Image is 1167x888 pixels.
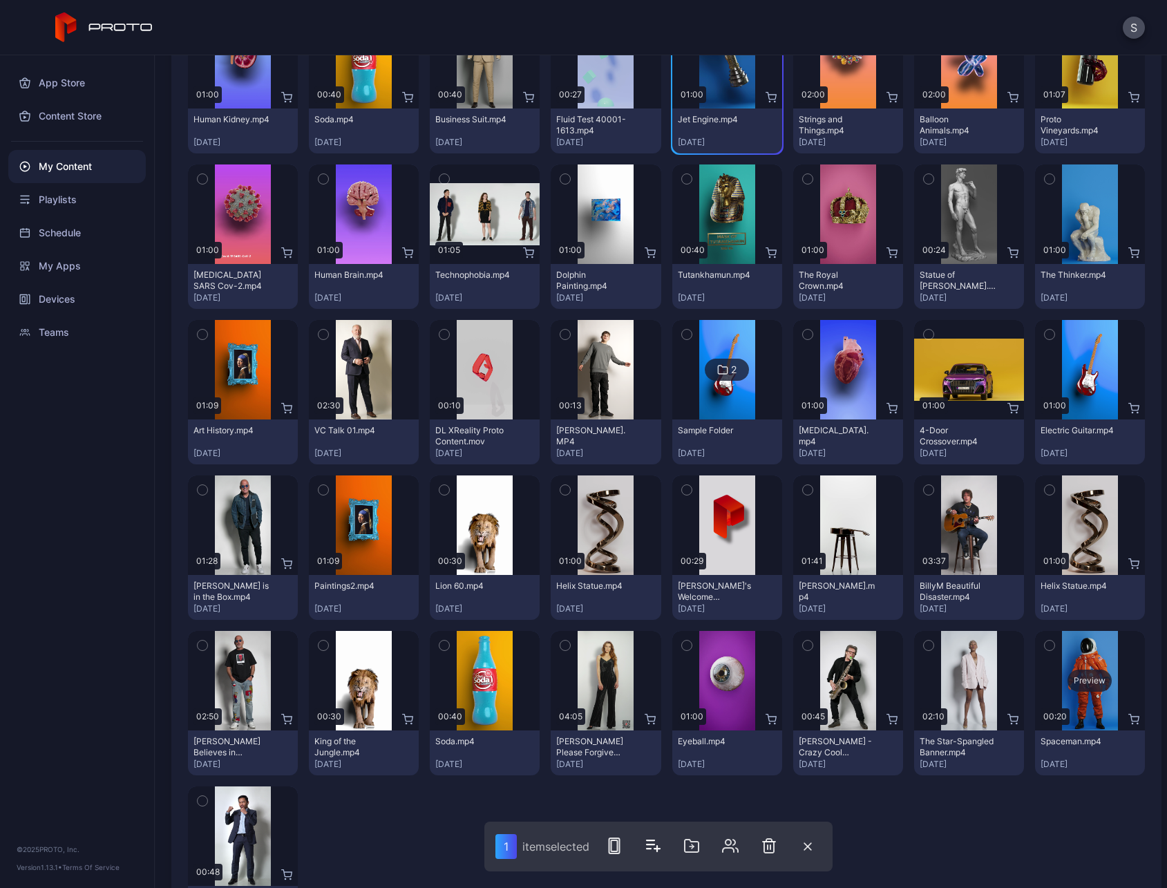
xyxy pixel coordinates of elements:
[556,114,632,136] div: Fluid Test 40001-1613.mp4
[731,363,737,376] div: 2
[314,137,413,148] div: [DATE]
[435,137,534,148] div: [DATE]
[551,575,661,620] button: Helix Statue.mp4[DATE]
[1035,108,1145,153] button: Proto Vineyards.mp4[DATE]
[799,292,898,303] div: [DATE]
[430,108,540,153] button: Business Suit.mp4[DATE]
[1041,270,1117,281] div: The Thinker.mp4
[495,834,517,859] div: 1
[678,292,777,303] div: [DATE]
[435,736,511,747] div: Soda.mp4
[556,580,632,592] div: Helix Statue.mp4
[8,249,146,283] a: My Apps
[551,108,661,153] button: Fluid Test 40001-1613.mp4[DATE]
[1035,575,1145,620] button: Helix Statue.mp4[DATE]
[556,603,655,614] div: [DATE]
[920,137,1018,148] div: [DATE]
[672,108,782,153] button: Jet Engine.mp4[DATE]
[193,425,269,436] div: Art History.mp4
[672,264,782,309] button: Tutankhamun.mp4[DATE]
[193,270,269,292] div: Covid-19 SARS Cov-2.mp4
[1041,448,1139,459] div: [DATE]
[914,108,1024,153] button: Balloon Animals.mp4[DATE]
[678,736,754,747] div: Eyeball.mp4
[678,270,754,281] div: Tutankhamun.mp4
[1041,603,1139,614] div: [DATE]
[793,264,903,309] button: The Royal Crown.mp4[DATE]
[678,759,777,770] div: [DATE]
[188,108,298,153] button: Human Kidney.mp4[DATE]
[435,448,534,459] div: [DATE]
[1035,730,1145,775] button: Spaceman.mp4[DATE]
[920,425,996,447] div: 4-Door Crossover.mp4
[1041,580,1117,592] div: Helix Statue.mp4
[435,603,534,614] div: [DATE]
[1041,292,1139,303] div: [DATE]
[309,419,419,464] button: VC Talk 01.mp4[DATE]
[1068,670,1112,692] div: Preview
[314,292,413,303] div: [DATE]
[8,150,146,183] div: My Content
[551,419,661,464] button: [PERSON_NAME].MP4[DATE]
[799,603,898,614] div: [DATE]
[17,863,62,871] span: Version 1.13.1 •
[17,844,137,855] div: © 2025 PROTO, Inc.
[8,316,146,349] div: Teams
[799,270,875,292] div: The Royal Crown.mp4
[672,419,782,464] button: Sample Folder[DATE]
[1035,419,1145,464] button: Electric Guitar.mp4[DATE]
[556,425,632,447] div: Finn.MP4
[920,603,1018,614] div: [DATE]
[435,759,534,770] div: [DATE]
[920,759,1018,770] div: [DATE]
[430,264,540,309] button: Technophobia.mp4[DATE]
[799,425,875,447] div: Human Heart.mp4
[430,419,540,464] button: DL XReality Proto Content.mov[DATE]
[799,759,898,770] div: [DATE]
[920,448,1018,459] div: [DATE]
[556,736,632,758] div: Adeline Mocke's Please Forgive Me.mp4
[799,448,898,459] div: [DATE]
[678,603,777,614] div: [DATE]
[920,580,996,603] div: BillyM Beautiful Disaster.mp4
[314,736,390,758] div: King of the Jungle.mp4
[556,137,655,148] div: [DATE]
[920,736,996,758] div: The Star-Spangled Banner.mp4
[8,100,146,133] div: Content Store
[314,425,390,436] div: VC Talk 01.mp4
[799,114,875,136] div: Strings and Things.mp4
[799,137,898,148] div: [DATE]
[793,419,903,464] button: [MEDICAL_DATA].mp4[DATE]
[430,575,540,620] button: Lion 60.mp4[DATE]
[309,730,419,775] button: King of the Jungle.mp4[DATE]
[314,114,390,125] div: Soda.mp4
[309,108,419,153] button: Soda.mp4[DATE]
[556,448,655,459] div: [DATE]
[920,292,1018,303] div: [DATE]
[193,603,292,614] div: [DATE]
[914,264,1024,309] button: Statue of [PERSON_NAME].mp4[DATE]
[435,425,511,447] div: DL XReality Proto Content.mov
[188,730,298,775] button: [PERSON_NAME] Believes in Proto.mp4[DATE]
[678,114,754,125] div: Jet Engine.mp4
[678,580,754,603] div: David's Welcome Video.mp4
[314,448,413,459] div: [DATE]
[793,575,903,620] button: [PERSON_NAME].mp4[DATE]
[522,840,589,853] div: item selected
[556,759,655,770] div: [DATE]
[435,270,511,281] div: Technophobia.mp4
[551,730,661,775] button: [PERSON_NAME] Please Forgive Me.mp4[DATE]
[193,580,269,603] div: Howie Mandel is in the Box.mp4
[793,108,903,153] button: Strings and Things.mp4[DATE]
[8,183,146,216] div: Playlists
[8,216,146,249] div: Schedule
[672,730,782,775] button: Eyeball.mp4[DATE]
[678,425,754,436] div: Sample Folder
[1041,759,1139,770] div: [DATE]
[309,264,419,309] button: Human Brain.mp4[DATE]
[914,575,1024,620] button: BillyM Beautiful Disaster.mp4[DATE]
[314,603,413,614] div: [DATE]
[914,419,1024,464] button: 4-Door Crossover.mp4[DATE]
[1041,137,1139,148] div: [DATE]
